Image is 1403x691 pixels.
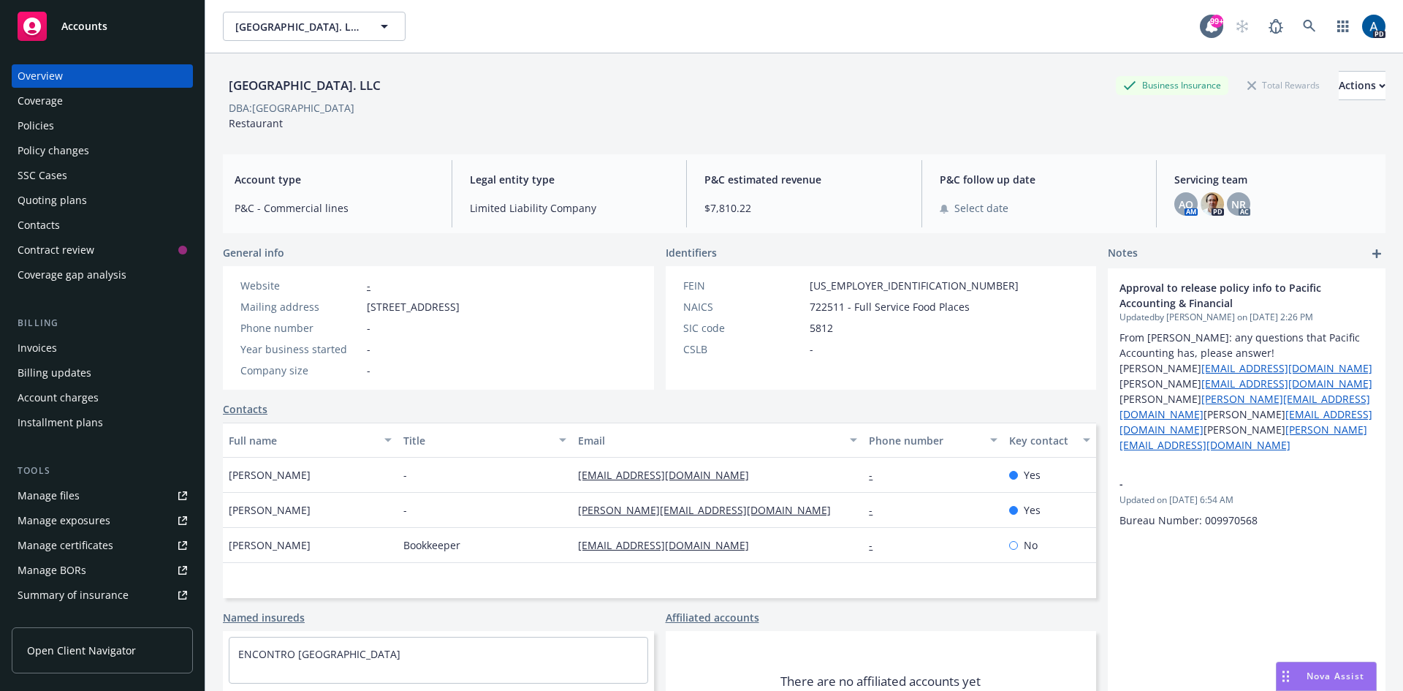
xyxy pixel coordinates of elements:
[1210,15,1223,28] div: 99+
[810,278,1019,293] span: [US_EMPLOYER_IDENTIFICATION_NUMBER]
[1024,537,1038,553] span: No
[12,263,193,287] a: Coverage gap analysis
[12,164,193,187] a: SSC Cases
[18,559,86,582] div: Manage BORs
[235,172,434,187] span: Account type
[12,89,193,113] a: Coverage
[223,12,406,41] button: [GEOGRAPHIC_DATA]. LLC
[1003,423,1096,458] button: Key contact
[1339,72,1385,99] div: Actions
[1328,12,1358,41] a: Switch app
[1179,197,1193,212] span: AO
[240,299,361,314] div: Mailing address
[223,610,305,625] a: Named insureds
[367,299,460,314] span: [STREET_ADDRESS]
[12,386,193,409] a: Account charges
[12,238,193,262] a: Contract review
[1368,245,1385,263] a: add
[1276,662,1377,691] button: Nova Assist
[1108,268,1385,464] div: Approval to release policy info to Pacific Accounting & FinancialUpdatedby [PERSON_NAME] on [DATE...
[12,336,193,360] a: Invoices
[367,341,370,357] span: -
[666,610,759,625] a: Affiliated accounts
[18,263,126,287] div: Coverage gap analysis
[869,538,884,552] a: -
[18,164,67,187] div: SSC Cases
[704,200,904,216] span: $7,810.22
[18,484,80,507] div: Manage files
[470,172,669,187] span: Legal entity type
[869,433,981,448] div: Phone number
[12,509,193,532] a: Manage exposures
[12,114,193,137] a: Policies
[18,509,110,532] div: Manage exposures
[1174,172,1374,187] span: Servicing team
[683,278,804,293] div: FEIN
[12,559,193,582] a: Manage BORs
[12,411,193,434] a: Installment plans
[666,245,717,260] span: Identifiers
[403,433,550,448] div: Title
[240,320,361,336] div: Phone number
[12,6,193,47] a: Accounts
[229,100,354,116] div: DBA: [GEOGRAPHIC_DATA]
[18,534,113,557] div: Manage certificates
[223,423,398,458] button: Full name
[683,341,804,357] div: CSLB
[12,189,193,212] a: Quoting plans
[238,647,400,661] a: ENCONTRO [GEOGRAPHIC_DATA]
[572,423,863,458] button: Email
[810,341,813,357] span: -
[235,19,362,34] span: [GEOGRAPHIC_DATA]. LLC
[940,172,1139,187] span: P&C follow up date
[578,433,841,448] div: Email
[1277,662,1295,690] div: Drag to move
[12,139,193,162] a: Policy changes
[27,643,136,658] span: Open Client Navigator
[1231,197,1246,212] span: NR
[367,279,370,292] a: -
[1119,494,1374,507] span: Updated on [DATE] 6:54 AM
[229,467,311,483] span: [PERSON_NAME]
[223,245,284,260] span: General info
[1362,15,1385,38] img: photo
[810,320,833,336] span: 5812
[229,502,311,518] span: [PERSON_NAME]
[869,468,884,482] a: -
[223,76,387,95] div: [GEOGRAPHIC_DATA]. LLC
[1201,361,1372,375] a: [EMAIL_ADDRESS][DOMAIN_NAME]
[578,503,843,517] a: [PERSON_NAME][EMAIL_ADDRESS][DOMAIN_NAME]
[18,139,89,162] div: Policy changes
[403,467,407,483] span: -
[683,320,804,336] div: SIC code
[1295,12,1324,41] a: Search
[12,316,193,331] div: Billing
[1108,245,1138,263] span: Notes
[1116,76,1228,94] div: Business Insurance
[1201,192,1224,216] img: photo
[240,278,361,293] div: Website
[12,534,193,557] a: Manage certificates
[863,423,1003,458] button: Phone number
[1024,502,1041,518] span: Yes
[1201,377,1372,390] a: [EMAIL_ADDRESS][DOMAIN_NAME]
[780,673,981,690] span: There are no affiliated accounts yet
[398,423,572,458] button: Title
[18,89,63,113] div: Coverage
[18,411,103,434] div: Installment plans
[1119,392,1370,421] a: [PERSON_NAME][EMAIL_ADDRESS][DOMAIN_NAME]
[18,214,60,237] div: Contacts
[18,386,99,409] div: Account charges
[18,584,129,607] div: Summary of insurance
[1307,670,1364,682] span: Nova Assist
[403,502,407,518] span: -
[869,503,884,517] a: -
[1240,76,1327,94] div: Total Rewards
[1119,513,1258,527] span: Bureau Number: 009970568
[18,361,91,385] div: Billing updates
[235,200,434,216] span: P&C - Commercial lines
[810,299,970,314] span: 722511 - Full Service Food Places
[229,537,311,553] span: [PERSON_NAME]
[403,537,460,553] span: Bookkeeper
